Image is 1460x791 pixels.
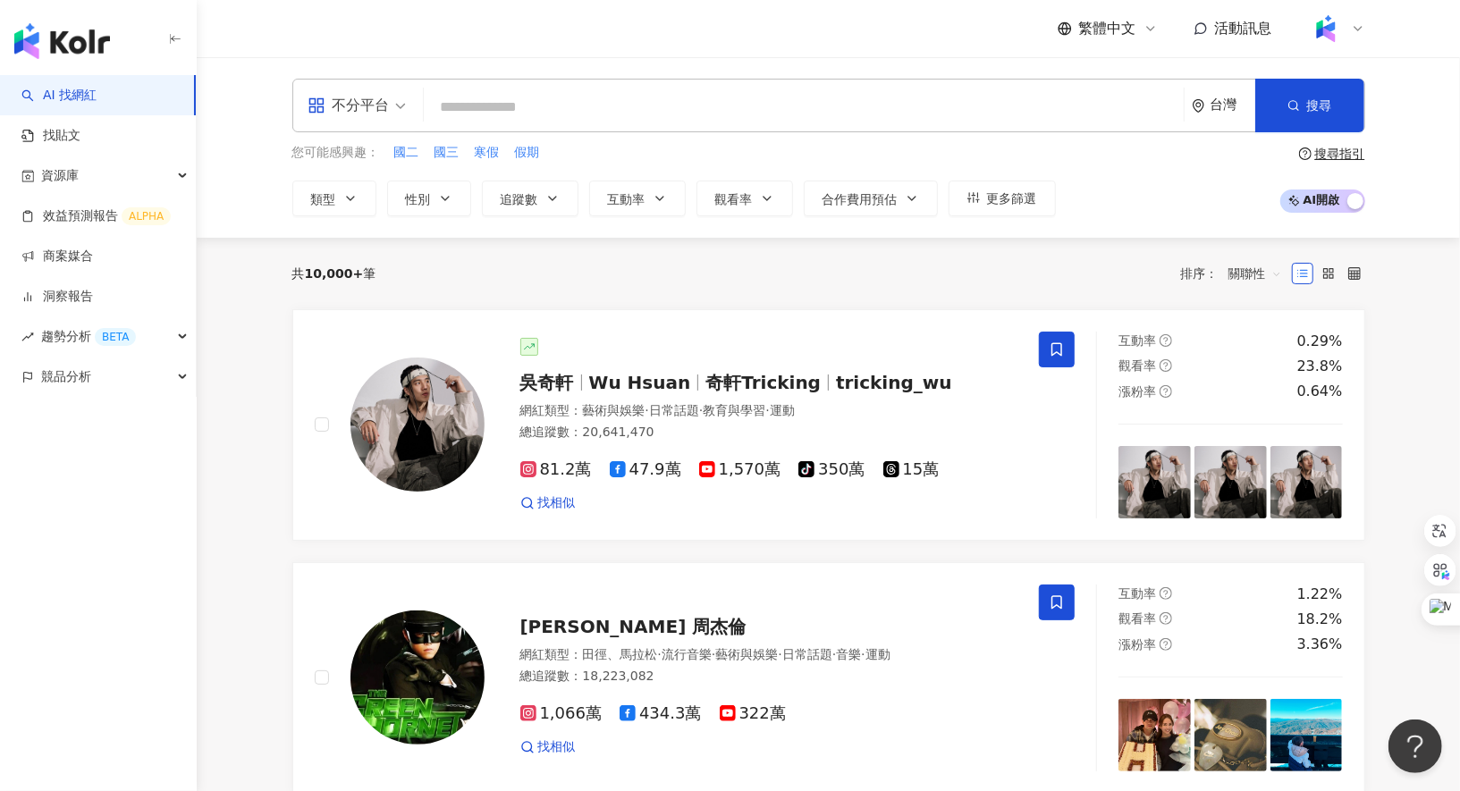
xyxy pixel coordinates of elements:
div: 3.36% [1297,635,1343,654]
span: 觀看率 [1118,358,1156,373]
a: 找相似 [520,494,576,512]
span: 漲粉率 [1118,384,1156,399]
div: 1.22% [1297,585,1343,604]
button: 觀看率 [696,181,793,216]
img: KOL Avatar [350,358,485,492]
span: 互動率 [608,192,646,206]
span: 日常話題 [649,403,699,417]
div: 23.8% [1297,357,1343,376]
img: Kolr%20app%20icon%20%281%29.png [1309,12,1343,46]
span: 流行音樂 [662,647,712,661]
button: 互動率 [589,181,686,216]
div: 18.2% [1297,610,1343,629]
span: · [699,403,703,417]
img: logo [14,23,110,59]
span: · [712,647,715,661]
span: 觀看率 [715,192,753,206]
span: 教育與學習 [703,403,765,417]
span: · [646,403,649,417]
span: [PERSON_NAME] 周杰倫 [520,616,747,637]
span: 藝術與娛樂 [715,647,778,661]
div: BETA [95,328,136,346]
span: 10,000+ [305,266,364,281]
img: post-image [1194,699,1267,771]
span: 找相似 [538,494,576,512]
span: 434.3萬 [620,704,702,723]
span: 資源庫 [41,156,79,196]
span: 寒假 [475,144,500,162]
span: 1,570萬 [699,460,781,479]
div: 共 筆 [292,266,376,281]
img: KOL Avatar [350,610,485,745]
span: Wu Hsuan [589,372,691,393]
span: 類型 [311,192,336,206]
button: 國三 [434,143,460,163]
span: question-circle [1299,147,1312,160]
span: · [832,647,836,661]
span: question-circle [1160,385,1172,398]
div: 0.64% [1297,382,1343,401]
span: 活動訊息 [1215,20,1272,37]
button: 性別 [387,181,471,216]
img: post-image [1118,446,1191,518]
span: 田徑、馬拉松 [583,647,658,661]
img: post-image [1270,446,1343,518]
div: 網紅類型 ： [520,646,1018,664]
span: 漲粉率 [1118,637,1156,652]
div: 0.29% [1297,332,1343,351]
span: question-circle [1160,638,1172,651]
div: 排序： [1181,259,1292,288]
a: 商案媒合 [21,248,93,265]
img: post-image [1118,699,1191,771]
div: 搜尋指引 [1315,147,1365,161]
span: 國三 [435,144,460,162]
span: tricking_wu [836,372,952,393]
button: 寒假 [474,143,501,163]
span: 搜尋 [1307,98,1332,113]
span: appstore [308,97,325,114]
span: · [658,647,662,661]
span: 15萬 [883,460,940,479]
button: 搜尋 [1255,79,1364,132]
span: 國二 [394,144,419,162]
span: 追蹤數 [501,192,538,206]
span: question-circle [1160,587,1172,600]
span: 日常話題 [782,647,832,661]
img: post-image [1270,699,1343,771]
span: 81.2萬 [520,460,592,479]
div: 網紅類型 ： [520,402,1018,420]
span: 繁體中文 [1079,19,1136,38]
span: · [778,647,781,661]
a: 洞察報告 [21,288,93,306]
span: 運動 [770,403,795,417]
span: 關聯性 [1228,259,1282,288]
a: 找相似 [520,738,576,756]
img: post-image [1194,446,1267,518]
span: 互動率 [1118,586,1156,601]
button: 國二 [393,143,420,163]
span: 合作費用預估 [823,192,898,206]
a: 效益預測報告ALPHA [21,207,171,225]
span: 競品分析 [41,357,91,397]
button: 類型 [292,181,376,216]
span: 找相似 [538,738,576,756]
span: 350萬 [798,460,865,479]
span: 奇軒Tricking [705,372,821,393]
span: · [765,403,769,417]
span: 音樂 [836,647,861,661]
span: 更多篩選 [987,191,1037,206]
span: question-circle [1160,334,1172,347]
a: 找貼文 [21,127,80,145]
button: 更多篩選 [949,181,1056,216]
div: 台灣 [1211,97,1255,113]
iframe: Help Scout Beacon - Open [1388,719,1442,773]
span: environment [1192,99,1205,113]
span: question-circle [1160,359,1172,372]
span: 運動 [865,647,890,661]
span: 1,066萬 [520,704,603,723]
a: searchAI 找網紅 [21,87,97,105]
span: · [861,647,865,661]
span: 趨勢分析 [41,316,136,357]
div: 總追蹤數 ： 18,223,082 [520,668,1018,686]
span: 假期 [515,144,540,162]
